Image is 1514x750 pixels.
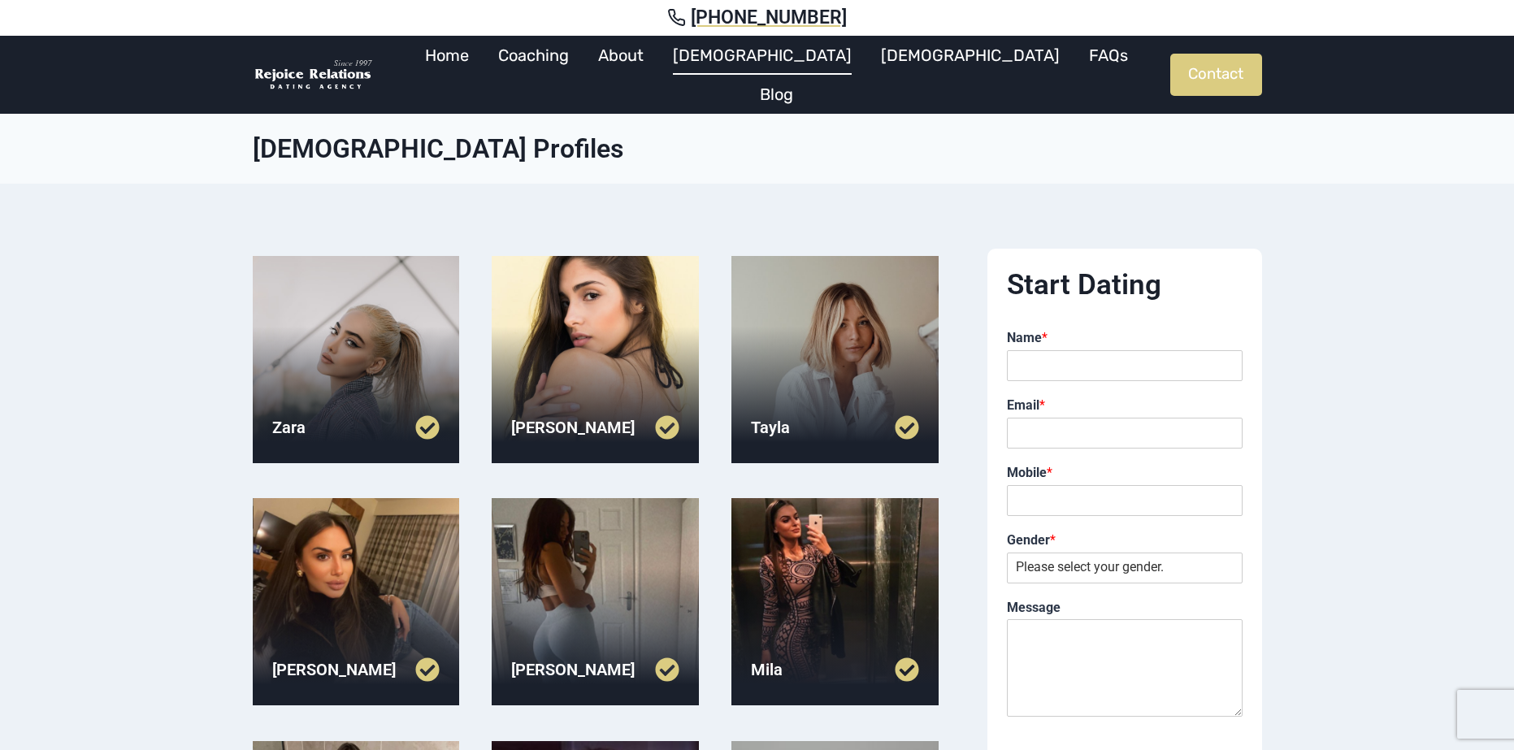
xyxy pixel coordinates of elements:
a: [DEMOGRAPHIC_DATA] [866,36,1074,75]
a: Blog [745,75,808,114]
a: [PHONE_NUMBER] [20,7,1494,29]
label: Message [1007,600,1243,617]
input: Mobile [1007,485,1243,516]
a: [DEMOGRAPHIC_DATA] [658,36,866,75]
a: About [583,36,658,75]
a: Contact [1170,54,1262,96]
span: [PHONE_NUMBER] [691,7,847,29]
h1: [DEMOGRAPHIC_DATA] Profiles [253,133,1262,164]
label: Name [1007,330,1243,347]
label: Mobile [1007,465,1243,482]
a: Home [410,36,484,75]
a: Coaching [484,36,583,75]
nav: Primary [383,36,1170,114]
h2: Start Dating [1007,268,1243,302]
img: Rejoice Relations [253,59,375,92]
a: FAQs [1074,36,1143,75]
label: Gender [1007,532,1243,549]
label: Email [1007,397,1243,414]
